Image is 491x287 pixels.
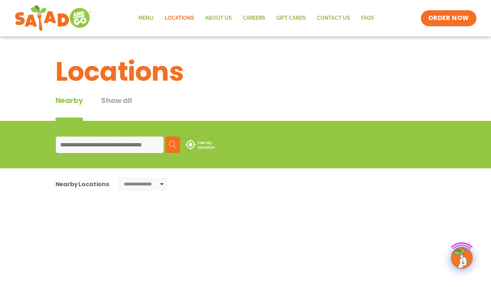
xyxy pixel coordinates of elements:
div: Nearby [55,95,83,121]
a: FAQs [356,10,380,27]
a: Menu [133,10,159,27]
a: GIFT CARDS [271,10,311,27]
img: use-location.svg [185,139,215,150]
a: Locations [159,10,200,27]
div: Tabbed content [55,95,150,121]
a: Careers [237,10,271,27]
img: new-SAG-logo-768×292 [15,4,92,33]
a: Contact Us [311,10,356,27]
button: Show all [101,95,132,121]
nav: Menu [133,10,380,27]
a: ORDER NOW [421,10,476,26]
div: Nearby Locations [55,180,109,189]
h1: Locations [55,52,436,91]
a: About Us [200,10,237,27]
span: ORDER NOW [428,14,469,23]
img: search.svg [169,141,176,148]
